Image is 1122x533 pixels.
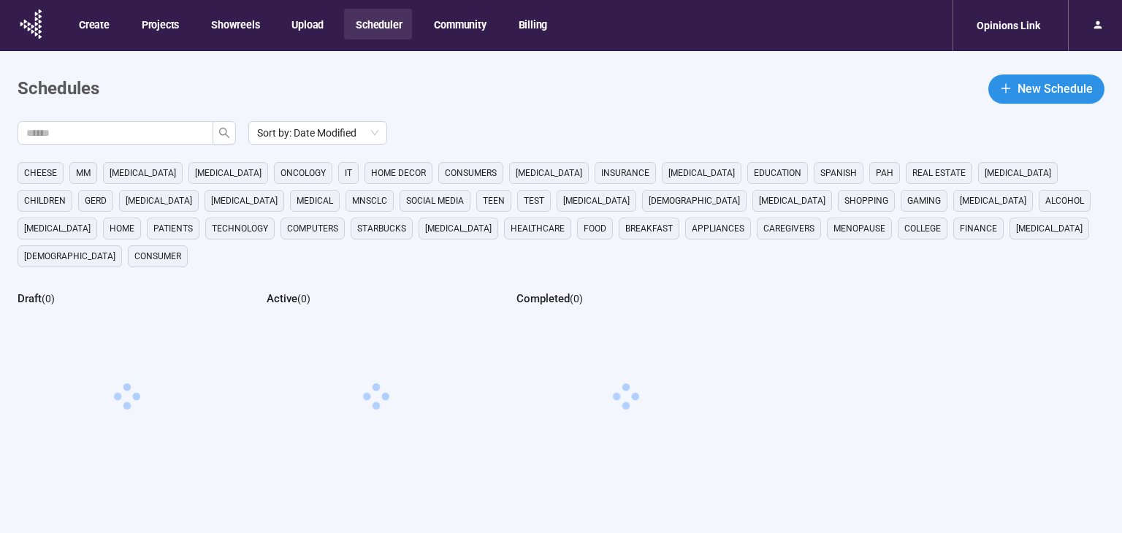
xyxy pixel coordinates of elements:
[130,9,189,39] button: Projects
[297,293,310,304] span: ( 0 )
[570,293,583,304] span: ( 0 )
[668,166,735,180] span: [MEDICAL_DATA]
[287,221,338,236] span: computers
[833,221,885,236] span: menopause
[960,193,1026,208] span: [MEDICAL_DATA]
[511,221,565,236] span: healthcare
[344,9,412,39] button: Scheduler
[759,193,825,208] span: [MEDICAL_DATA]
[625,221,673,236] span: breakfast
[18,75,99,103] h1: Schedules
[754,166,801,180] span: education
[985,166,1051,180] span: [MEDICAL_DATA]
[406,193,464,208] span: social media
[425,221,492,236] span: [MEDICAL_DATA]
[445,166,497,180] span: consumers
[968,12,1049,39] div: Opinions Link
[988,74,1104,104] button: plusNew Schedule
[516,292,570,305] h2: Completed
[912,166,966,180] span: real estate
[85,193,107,208] span: GERD
[213,121,236,145] button: search
[763,221,814,236] span: caregivers
[371,166,426,180] span: home decor
[507,9,558,39] button: Billing
[67,9,120,39] button: Create
[524,193,544,208] span: Test
[352,193,387,208] span: mnsclc
[42,293,55,304] span: ( 0 )
[907,193,941,208] span: gaming
[297,193,333,208] span: medical
[153,221,193,236] span: Patients
[257,122,378,144] span: Sort by: Date Modified
[904,221,941,236] span: college
[1000,83,1012,94] span: plus
[24,221,91,236] span: [MEDICAL_DATA]
[1045,193,1084,208] span: alcohol
[199,9,270,39] button: Showreels
[692,221,744,236] span: appliances
[649,193,740,208] span: [DEMOGRAPHIC_DATA]
[280,166,326,180] span: oncology
[195,166,262,180] span: [MEDICAL_DATA]
[563,193,630,208] span: [MEDICAL_DATA]
[212,221,268,236] span: technology
[24,166,57,180] span: cheese
[1016,221,1083,236] span: [MEDICAL_DATA]
[18,292,42,305] h2: Draft
[516,166,582,180] span: [MEDICAL_DATA]
[211,193,278,208] span: [MEDICAL_DATA]
[345,166,352,180] span: it
[1018,80,1093,98] span: New Schedule
[110,166,176,180] span: [MEDICAL_DATA]
[267,292,297,305] h2: Active
[483,193,505,208] span: Teen
[960,221,997,236] span: finance
[422,9,496,39] button: Community
[134,249,181,264] span: consumer
[601,166,649,180] span: Insurance
[24,249,115,264] span: [DEMOGRAPHIC_DATA]
[126,193,192,208] span: [MEDICAL_DATA]
[357,221,406,236] span: starbucks
[844,193,888,208] span: shopping
[584,221,606,236] span: Food
[820,166,857,180] span: Spanish
[110,221,134,236] span: home
[218,127,230,139] span: search
[876,166,893,180] span: PAH
[280,9,334,39] button: Upload
[24,193,66,208] span: children
[76,166,91,180] span: MM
